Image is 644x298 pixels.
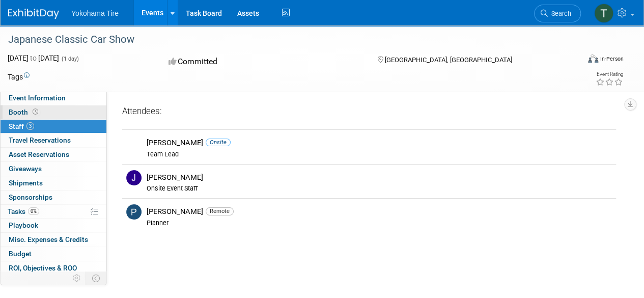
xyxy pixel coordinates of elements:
[147,207,612,216] div: [PERSON_NAME]
[9,264,77,272] span: ROI, Objectives & ROO
[1,162,106,176] a: Giveaways
[126,170,142,185] img: J.jpg
[9,179,43,187] span: Shipments
[600,55,624,63] div: In-Person
[534,5,581,22] a: Search
[1,261,106,275] a: ROI, Objectives & ROO
[534,53,624,68] div: Event Format
[1,219,106,232] a: Playbook
[9,250,32,258] span: Budget
[9,136,71,144] span: Travel Reservations
[9,221,38,229] span: Playbook
[122,105,616,119] div: Attendees:
[61,56,79,62] span: (1 day)
[86,272,107,285] td: Toggle Event Tabs
[206,139,231,146] span: Onsite
[147,150,612,158] div: Team Lead
[68,272,86,285] td: Personalize Event Tab Strip
[31,108,40,116] span: Booth not reserved yet
[8,9,59,19] img: ExhibitDay
[1,133,106,147] a: Travel Reservations
[1,91,106,105] a: Event Information
[147,138,612,148] div: [PERSON_NAME]
[1,105,106,119] a: Booth
[1,148,106,161] a: Asset Reservations
[147,184,612,193] div: Onsite Event Staff
[9,193,52,201] span: Sponsorships
[9,150,69,158] span: Asset Reservations
[29,54,38,62] span: to
[9,94,66,102] span: Event Information
[384,56,512,64] span: [GEOGRAPHIC_DATA], [GEOGRAPHIC_DATA]
[206,207,234,215] span: Remote
[1,247,106,261] a: Budget
[1,191,106,204] a: Sponsorships
[548,10,571,17] span: Search
[8,54,59,62] span: [DATE] [DATE]
[1,205,106,219] a: Tasks0%
[9,235,88,243] span: Misc. Expenses & Credits
[8,207,39,215] span: Tasks
[588,55,598,63] img: Format-Inperson.png
[1,120,106,133] a: Staff3
[1,176,106,190] a: Shipments
[126,204,142,220] img: P.jpg
[147,173,612,182] div: [PERSON_NAME]
[71,9,119,17] span: Yokohama Tire
[165,53,360,71] div: Committed
[5,31,571,49] div: Japanese Classic Car Show
[28,207,39,215] span: 0%
[1,233,106,247] a: Misc. Expenses & Credits
[9,108,40,116] span: Booth
[26,122,34,130] span: 3
[594,4,613,23] img: Tyler Martin
[147,219,612,227] div: Planner
[596,72,623,77] div: Event Rating
[9,165,42,173] span: Giveaways
[9,122,34,130] span: Staff
[8,72,30,82] td: Tags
